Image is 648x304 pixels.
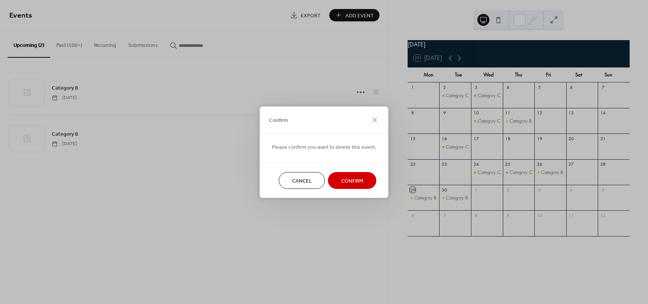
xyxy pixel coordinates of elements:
span: Please confirm you want to delete this event. [272,143,376,151]
button: Confirm [328,172,376,189]
span: Confirm [341,177,363,185]
span: Cancel [292,177,312,185]
button: Cancel [279,172,325,189]
span: Confirm [269,117,288,124]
